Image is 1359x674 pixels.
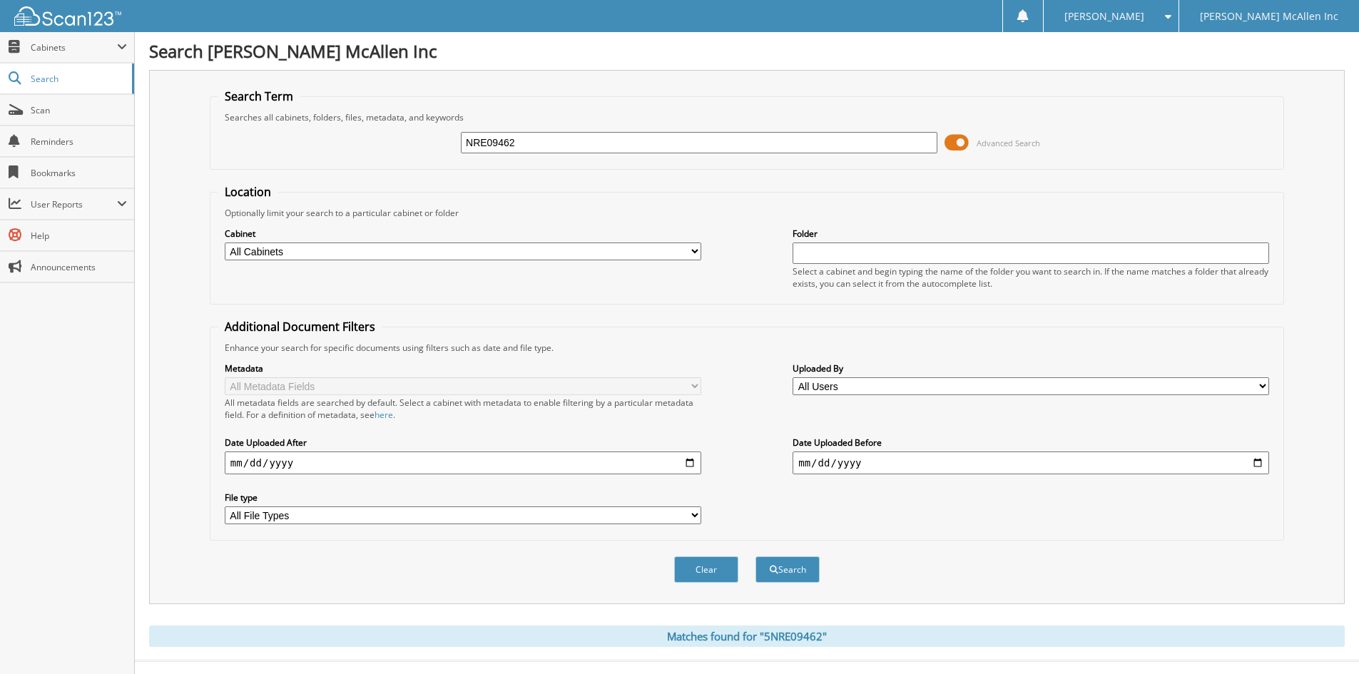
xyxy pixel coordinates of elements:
[225,397,701,421] div: All metadata fields are searched by default. Select a cabinet with metadata to enable filtering b...
[31,136,127,148] span: Reminders
[755,556,820,583] button: Search
[225,451,701,474] input: start
[218,207,1276,219] div: Optionally limit your search to a particular cabinet or folder
[31,198,117,210] span: User Reports
[31,104,127,116] span: Scan
[793,362,1269,374] label: Uploaded By
[1200,12,1338,21] span: [PERSON_NAME] McAllen Inc
[225,436,701,449] label: Date Uploaded After
[218,342,1276,354] div: Enhance your search for specific documents using filters such as date and file type.
[793,451,1269,474] input: end
[674,556,738,583] button: Clear
[31,261,127,273] span: Announcements
[31,167,127,179] span: Bookmarks
[218,319,382,335] legend: Additional Document Filters
[793,436,1269,449] label: Date Uploaded Before
[375,409,393,421] a: here
[225,362,701,374] label: Metadata
[31,41,117,53] span: Cabinets
[793,228,1269,240] label: Folder
[225,228,701,240] label: Cabinet
[14,6,121,26] img: scan123-logo-white.svg
[149,626,1345,647] div: Matches found for "5NRE09462"
[31,230,127,242] span: Help
[149,39,1345,63] h1: Search [PERSON_NAME] McAllen Inc
[1064,12,1144,21] span: [PERSON_NAME]
[977,138,1040,148] span: Advanced Search
[793,265,1269,290] div: Select a cabinet and begin typing the name of the folder you want to search in. If the name match...
[218,111,1276,123] div: Searches all cabinets, folders, files, metadata, and keywords
[218,88,300,104] legend: Search Term
[225,491,701,504] label: File type
[218,184,278,200] legend: Location
[31,73,125,85] span: Search
[1288,606,1359,674] iframe: Chat Widget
